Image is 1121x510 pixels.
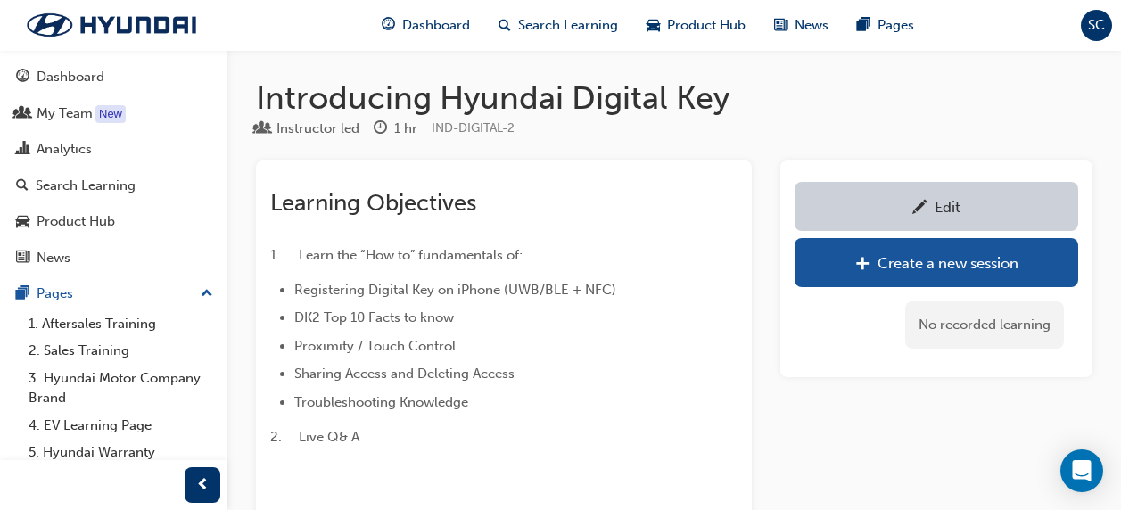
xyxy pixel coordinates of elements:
[667,15,746,36] span: Product Hub
[935,198,960,216] div: Edit
[256,118,359,140] div: Type
[21,412,220,440] a: 4. EV Learning Page
[276,119,359,139] div: Instructor led
[7,133,220,166] a: Analytics
[878,15,914,36] span: Pages
[270,429,359,445] span: 2. Live Q& A
[36,176,136,196] div: Search Learning
[7,242,220,275] a: News
[855,256,870,274] span: plus-icon
[518,15,618,36] span: Search Learning
[37,139,92,160] div: Analytics
[394,119,417,139] div: 1 hr
[270,247,523,263] span: 1. Learn the “How to” fundamentals of:
[432,120,515,136] span: Learning resource code
[7,97,220,130] a: My Team
[774,14,787,37] span: news-icon
[7,277,220,310] button: Pages
[1060,449,1103,492] div: Open Intercom Messenger
[37,248,70,268] div: News
[37,103,93,124] div: My Team
[256,78,1092,118] h1: Introducing Hyundai Digital Key
[37,284,73,304] div: Pages
[21,337,220,365] a: 2. Sales Training
[294,366,515,382] span: Sharing Access and Deleting Access
[16,142,29,158] span: chart-icon
[16,70,29,86] span: guage-icon
[843,7,928,44] a: pages-iconPages
[16,251,29,267] span: news-icon
[374,118,417,140] div: Duration
[760,7,843,44] a: news-iconNews
[632,7,760,44] a: car-iconProduct Hub
[795,15,828,36] span: News
[37,67,104,87] div: Dashboard
[9,6,214,44] img: Trak
[21,310,220,338] a: 1. Aftersales Training
[21,365,220,412] a: 3. Hyundai Motor Company Brand
[484,7,632,44] a: search-iconSearch Learning
[382,14,395,37] span: guage-icon
[256,121,269,137] span: learningResourceType_INSTRUCTOR_LED-icon
[7,57,220,277] button: DashboardMy TeamAnalyticsSearch LearningProduct HubNews
[1088,15,1105,36] span: SC
[795,238,1078,287] a: Create a new session
[294,338,456,354] span: Proximity / Touch Control
[402,15,470,36] span: Dashboard
[647,14,660,37] span: car-icon
[912,200,927,218] span: pencil-icon
[270,189,476,217] span: Learning Objectives
[16,214,29,230] span: car-icon
[905,301,1064,349] div: No recorded learning
[857,14,870,37] span: pages-icon
[7,61,220,94] a: Dashboard
[294,309,454,325] span: DK2 Top 10 Facts to know
[21,439,220,466] a: 5. Hyundai Warranty
[16,286,29,302] span: pages-icon
[294,282,616,298] span: Registering Digital Key on iPhone (UWB/BLE + NFC)
[294,394,468,410] span: Troubleshooting Knowledge
[196,474,210,497] span: prev-icon
[201,283,213,306] span: up-icon
[16,178,29,194] span: search-icon
[878,254,1018,272] div: Create a new session
[37,211,115,232] div: Product Hub
[7,205,220,238] a: Product Hub
[7,169,220,202] a: Search Learning
[367,7,484,44] a: guage-iconDashboard
[795,182,1078,231] a: Edit
[95,105,126,123] div: Tooltip anchor
[499,14,511,37] span: search-icon
[1081,10,1112,41] button: SC
[16,106,29,122] span: people-icon
[374,121,387,137] span: clock-icon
